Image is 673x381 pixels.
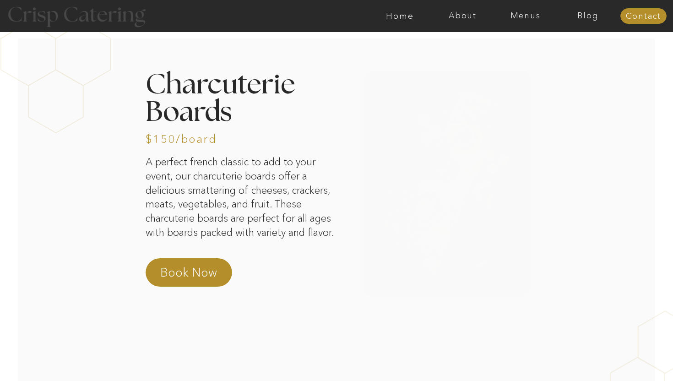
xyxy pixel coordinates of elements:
a: Menus [494,11,557,21]
p: A perfect french classic to add to your event, our charcuterie boards offer a delicious smatterin... [146,155,338,250]
h2: Charcuterie Boards [146,71,360,96]
a: Blog [557,11,619,21]
a: Book Now [160,264,241,286]
h3: $150/board [146,134,198,142]
a: About [431,11,494,21]
a: Contact [620,12,667,21]
a: Home [369,11,431,21]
